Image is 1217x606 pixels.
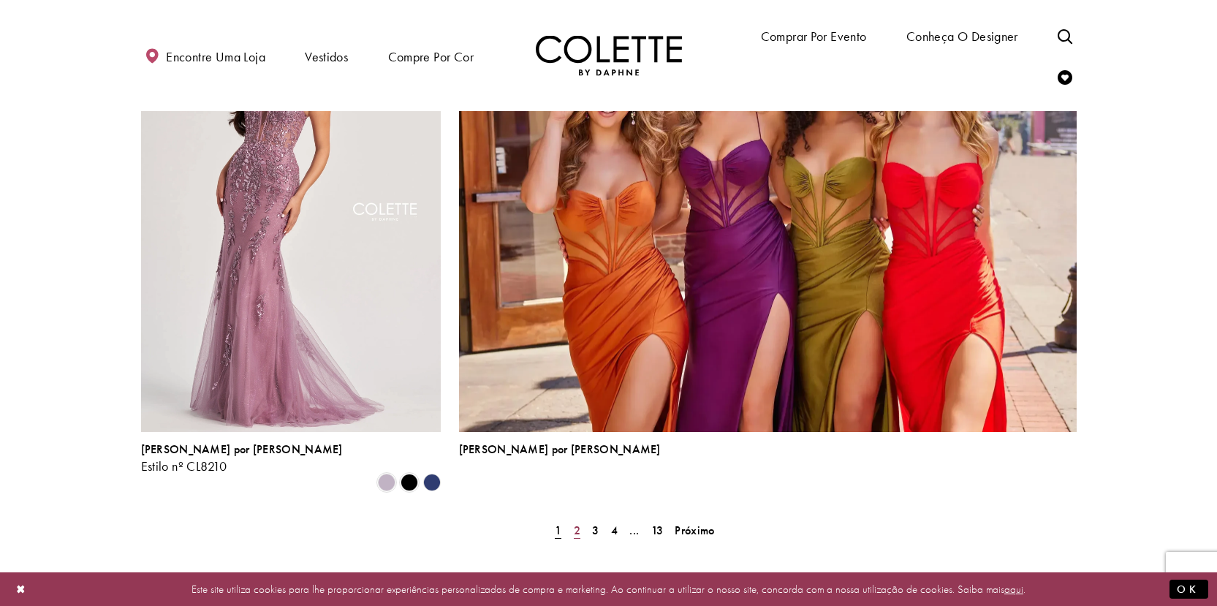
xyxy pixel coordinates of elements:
[166,48,265,65] font: Encontre uma loja
[675,523,714,538] font: Próximo
[607,520,622,541] a: Página 4
[555,523,561,538] font: 1
[647,520,668,541] a: Página 13
[1054,56,1076,96] a: Verificar lista de desejos
[588,520,603,541] a: Página 3
[592,523,599,538] font: 3
[906,28,1018,45] font: Conheça o designer
[1177,582,1201,596] font: OK
[459,442,661,457] font: [PERSON_NAME] por [PERSON_NAME]
[305,48,348,65] font: Vestidos
[1054,15,1076,56] a: Alternar pesquisa
[384,35,477,77] span: Compre por cor
[536,36,682,76] a: Visite a página inicial
[757,15,871,56] span: Comprar por evento
[192,581,1004,596] font: Este site utiliza cookies para lhe proporcionar experiências personalizadas de compra e marketing...
[550,520,566,541] span: Página atual
[651,523,664,538] font: 13
[1023,581,1025,596] font: .
[670,520,719,541] a: Próxima página
[378,474,395,491] i: Mesclado
[141,458,227,474] font: Estilo nº CL8210
[574,523,580,538] font: 2
[1169,579,1208,599] button: Enviar diálogo
[629,523,639,538] font: ...
[625,520,643,541] a: ...
[761,28,867,45] font: Comprar por evento
[401,474,418,491] i: Preto
[9,576,34,602] button: Fechar diálogo
[141,442,343,457] font: [PERSON_NAME] por [PERSON_NAME]
[903,15,1022,56] a: Conheça o designer
[141,443,343,474] div: Colette by Daphne Estilo nº CL8210
[388,48,474,65] font: Compre por cor
[536,36,682,76] img: Colette por Daphne
[423,474,441,491] i: Azul-marinho
[611,523,618,538] font: 4
[1004,581,1023,596] a: aqui
[141,35,269,77] a: Encontre uma loja
[569,520,585,541] a: Página 2
[301,35,352,77] span: Vestidos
